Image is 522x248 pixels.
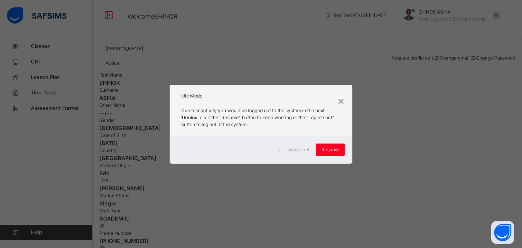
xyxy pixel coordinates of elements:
[181,107,341,128] p: Due to inactivity you would be logged out to the system in the next , click the "Resume" button t...
[321,146,339,153] span: Resume
[337,92,345,109] div: ×
[181,92,341,99] h2: Idle Mode
[286,146,309,153] span: Log me out
[181,115,197,120] strong: 15mins
[491,221,514,244] button: Open asap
